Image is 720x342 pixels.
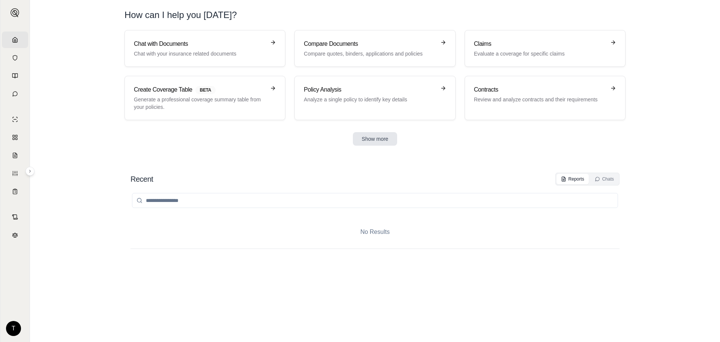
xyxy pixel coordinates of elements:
[561,176,584,182] div: Reports
[465,76,625,120] a: ContractsReview and analyze contracts and their requirements
[294,30,455,67] a: Compare DocumentsCompare quotes, binders, applications and policies
[134,96,265,111] p: Generate a professional coverage summary table from your policies.
[2,183,28,200] a: Coverage Table
[474,96,606,103] p: Review and analyze contracts and their requirements
[2,111,28,128] a: Single Policy
[25,167,34,176] button: Expand sidebar
[465,30,625,67] a: ClaimsEvaluate a coverage for specific claims
[2,209,28,225] a: Contract Analysis
[134,39,265,48] h3: Chat with Documents
[2,86,28,102] a: Chat
[294,76,455,120] a: Policy AnalysisAnalyze a single policy to identify key details
[590,174,618,184] button: Chats
[7,5,22,20] button: Expand sidebar
[474,50,606,57] p: Evaluate a coverage for specific claims
[474,39,606,48] h3: Claims
[10,8,19,17] img: Expand sidebar
[595,176,614,182] div: Chats
[6,321,21,336] div: T
[2,68,28,84] a: Prompt Library
[130,215,619,249] div: No Results
[2,129,28,146] a: Policy Comparisons
[474,85,606,94] h3: Contracts
[353,132,397,146] button: Show more
[124,30,285,67] a: Chat with DocumentsChat with your insurance related documents
[195,86,216,94] span: BETA
[2,50,28,66] a: Documents Vault
[134,50,265,57] p: Chat with your insurance related documents
[2,32,28,48] a: Home
[2,227,28,243] a: Legal Search Engine
[2,147,28,164] a: Claim Coverage
[304,85,435,94] h3: Policy Analysis
[304,96,435,103] p: Analyze a single policy to identify key details
[304,39,435,48] h3: Compare Documents
[124,9,237,21] h1: How can I help you [DATE]?
[130,174,153,184] h2: Recent
[2,165,28,182] a: Custom Report
[304,50,435,57] p: Compare quotes, binders, applications and policies
[134,85,265,94] h3: Create Coverage Table
[124,76,285,120] a: Create Coverage TableBETAGenerate a professional coverage summary table from your policies.
[556,174,589,184] button: Reports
